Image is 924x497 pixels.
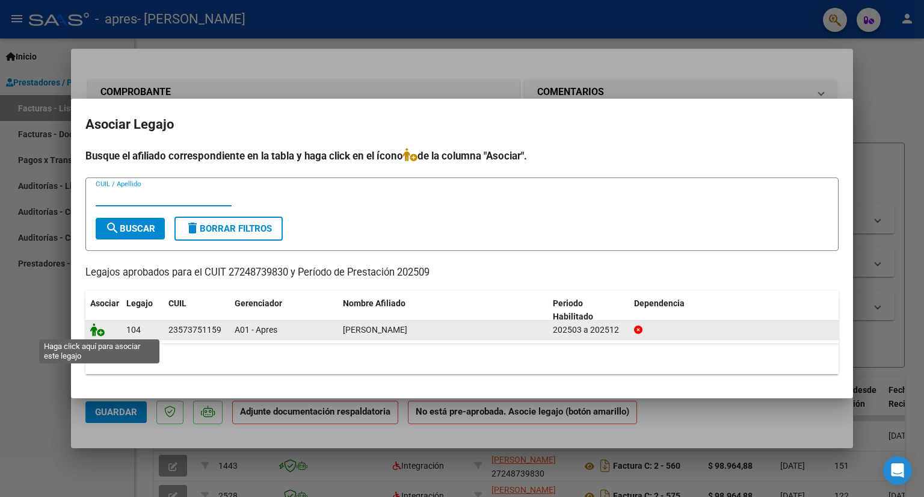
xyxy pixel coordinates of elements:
datatable-header-cell: CUIL [164,291,230,330]
h4: Busque el afiliado correspondiente en la tabla y haga click en el ícono de la columna "Asociar". [85,148,839,164]
datatable-header-cell: Nombre Afiliado [338,291,548,330]
datatable-header-cell: Legajo [122,291,164,330]
div: 1 registros [85,344,839,374]
span: Nombre Afiliado [343,298,405,308]
mat-icon: search [105,221,120,235]
h2: Asociar Legajo [85,113,839,136]
datatable-header-cell: Periodo Habilitado [548,291,629,330]
button: Buscar [96,218,165,239]
span: 104 [126,325,141,335]
span: ESPINOZA AGUSTIN [343,325,407,335]
span: Buscar [105,223,155,234]
div: 202503 a 202512 [553,323,624,337]
div: Open Intercom Messenger [883,456,912,485]
p: Legajos aprobados para el CUIT 27248739830 y Período de Prestación 202509 [85,265,839,280]
button: Borrar Filtros [174,217,283,241]
span: Gerenciador [235,298,282,308]
mat-icon: delete [185,221,200,235]
span: Asociar [90,298,119,308]
span: Periodo Habilitado [553,298,593,322]
span: Dependencia [634,298,685,308]
datatable-header-cell: Gerenciador [230,291,338,330]
span: A01 - Apres [235,325,277,335]
datatable-header-cell: Asociar [85,291,122,330]
span: Legajo [126,298,153,308]
span: CUIL [168,298,186,308]
span: Borrar Filtros [185,223,272,234]
datatable-header-cell: Dependencia [629,291,839,330]
div: 23573751159 [168,323,221,337]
